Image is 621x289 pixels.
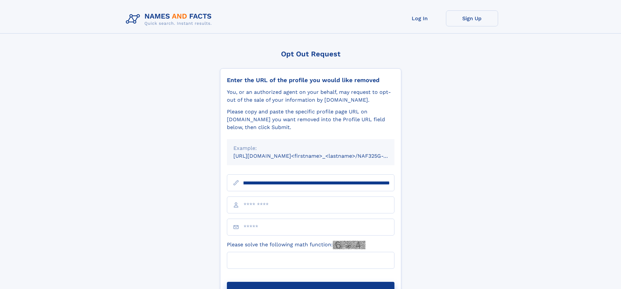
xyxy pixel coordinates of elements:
[233,153,407,159] small: [URL][DOMAIN_NAME]<firstname>_<lastname>/NAF325G-xxxxxxxx
[394,10,446,26] a: Log In
[123,10,217,28] img: Logo Names and Facts
[227,77,394,84] div: Enter the URL of the profile you would like removed
[227,88,394,104] div: You, or an authorized agent on your behalf, may request to opt-out of the sale of your informatio...
[446,10,498,26] a: Sign Up
[233,144,388,152] div: Example:
[227,241,365,249] label: Please solve the following math function:
[220,50,401,58] div: Opt Out Request
[227,108,394,131] div: Please copy and paste the specific profile page URL on [DOMAIN_NAME] you want removed into the Pr...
